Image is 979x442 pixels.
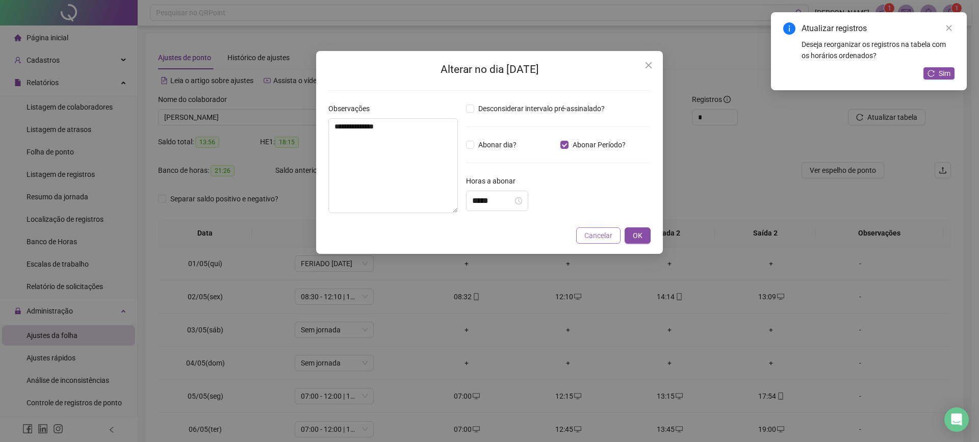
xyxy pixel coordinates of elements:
span: Abonar dia? [474,139,521,150]
div: Atualizar registros [802,22,955,35]
span: Desconsiderar intervalo pré-assinalado? [474,103,609,114]
button: Sim [923,67,955,80]
label: Observações [328,103,376,114]
span: Sim [939,68,950,79]
span: close [945,24,952,32]
h2: Alterar no dia [DATE] [328,61,651,78]
a: Close [943,22,955,34]
span: Cancelar [584,230,612,241]
div: Deseja reorganizar os registros na tabela com os horários ordenados? [802,39,955,61]
div: Open Intercom Messenger [944,407,969,432]
button: OK [625,227,651,244]
label: Horas a abonar [466,175,522,187]
button: Cancelar [576,227,621,244]
button: Close [640,57,657,73]
span: info-circle [783,22,795,35]
span: reload [928,70,935,77]
span: Abonar Período? [569,139,630,150]
span: OK [633,230,642,241]
span: close [645,61,653,69]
